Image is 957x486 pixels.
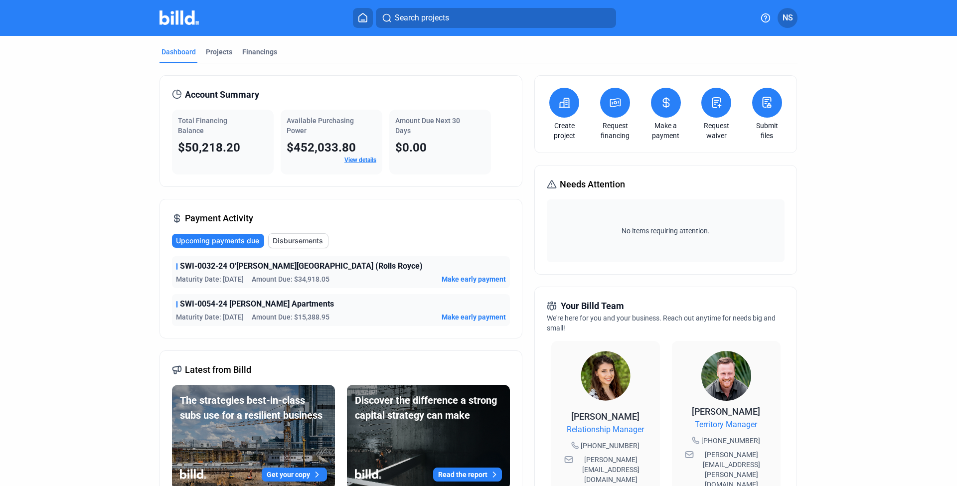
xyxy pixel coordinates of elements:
span: Upcoming payments due [176,236,259,246]
button: Read the report [433,468,502,482]
button: Get your copy [262,468,327,482]
span: Maturity Date: [DATE] [176,312,244,322]
span: Latest from Billd [185,363,251,377]
span: NS [783,12,793,24]
span: Payment Activity [185,211,253,225]
button: Disbursements [268,233,328,248]
div: Financings [242,47,277,57]
button: Make early payment [442,274,506,284]
span: SWI-0032-24 O'[PERSON_NAME][GEOGRAPHIC_DATA] (Rolls Royce) [180,260,423,272]
span: No items requiring attention. [551,226,780,236]
span: Needs Attention [560,177,625,191]
button: Search projects [376,8,616,28]
span: SWI-0054-24 [PERSON_NAME] Apartments [180,298,334,310]
img: Billd Company Logo [159,10,199,25]
a: Create project [547,121,582,141]
div: Projects [206,47,232,57]
span: Disbursements [273,236,323,246]
span: $0.00 [395,141,427,155]
span: Amount Due: $15,388.95 [252,312,329,322]
span: [PERSON_NAME][EMAIL_ADDRESS][DOMAIN_NAME] [575,455,647,485]
span: $452,033.80 [287,141,356,155]
span: Amount Due Next 30 Days [395,117,460,135]
div: Discover the difference a strong capital strategy can make [355,393,502,423]
a: Make a payment [648,121,683,141]
span: Total Financing Balance [178,117,227,135]
button: Make early payment [442,312,506,322]
a: View details [344,157,376,163]
span: We're here for you and your business. Reach out anytime for needs big and small! [547,314,776,332]
span: [PERSON_NAME] [571,411,639,422]
span: Search projects [395,12,449,24]
a: Request waiver [699,121,734,141]
a: Request financing [598,121,633,141]
span: Available Purchasing Power [287,117,354,135]
span: Territory Manager [695,419,757,431]
span: Your Billd Team [561,299,624,313]
button: Upcoming payments due [172,234,264,248]
img: Territory Manager [701,351,751,401]
span: Maturity Date: [DATE] [176,274,244,284]
span: Account Summary [185,88,259,102]
div: Dashboard [161,47,196,57]
div: The strategies best-in-class subs use for a resilient business [180,393,327,423]
span: Relationship Manager [567,424,644,436]
span: [PHONE_NUMBER] [581,441,639,451]
span: [PHONE_NUMBER] [701,436,760,446]
a: Submit files [750,121,785,141]
span: Amount Due: $34,918.05 [252,274,329,284]
img: Relationship Manager [581,351,631,401]
button: NS [778,8,797,28]
span: [PERSON_NAME] [692,406,760,417]
span: $50,218.20 [178,141,240,155]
